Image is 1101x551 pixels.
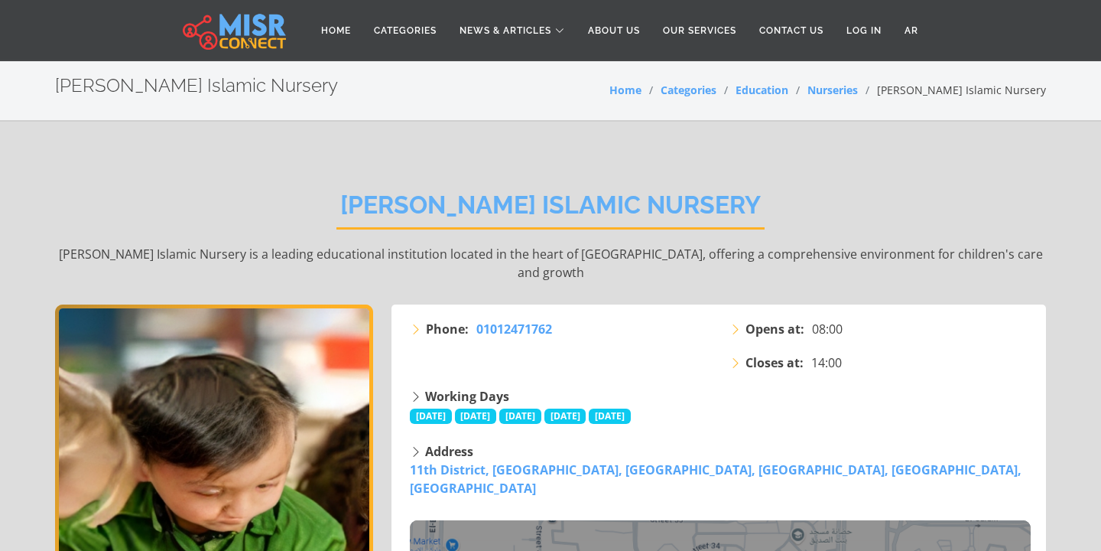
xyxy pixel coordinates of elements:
[455,409,497,424] span: [DATE]
[362,16,448,45] a: Categories
[609,83,641,97] a: Home
[807,83,858,97] a: Nurseries
[745,320,804,338] strong: Opens at:
[858,82,1046,98] li: [PERSON_NAME] Islamic Nursery
[336,191,765,230] h2: [PERSON_NAME] Islamic Nursery
[745,354,804,372] strong: Closes at:
[812,320,843,338] span: 08:00
[425,443,473,460] strong: Address
[310,16,362,45] a: Home
[460,24,551,37] span: News & Articles
[448,16,576,45] a: News & Articles
[661,83,716,97] a: Categories
[748,16,835,45] a: Contact Us
[55,75,338,97] h2: [PERSON_NAME] Islamic Nursery
[651,16,748,45] a: Our Services
[576,16,651,45] a: About Us
[425,388,509,405] strong: Working Days
[410,409,452,424] span: [DATE]
[183,11,285,50] img: main.misr_connect
[893,16,930,45] a: AR
[476,321,552,337] span: 01012471762
[499,409,541,424] span: [DATE]
[589,409,631,424] span: [DATE]
[736,83,788,97] a: Education
[55,245,1046,282] p: [PERSON_NAME] Islamic Nursery is a leading educational institution located in the heart of [GEOGR...
[544,409,586,424] span: [DATE]
[835,16,893,45] a: Log in
[476,320,552,338] a: 01012471762
[811,354,842,372] span: 14:00
[426,320,469,338] strong: Phone:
